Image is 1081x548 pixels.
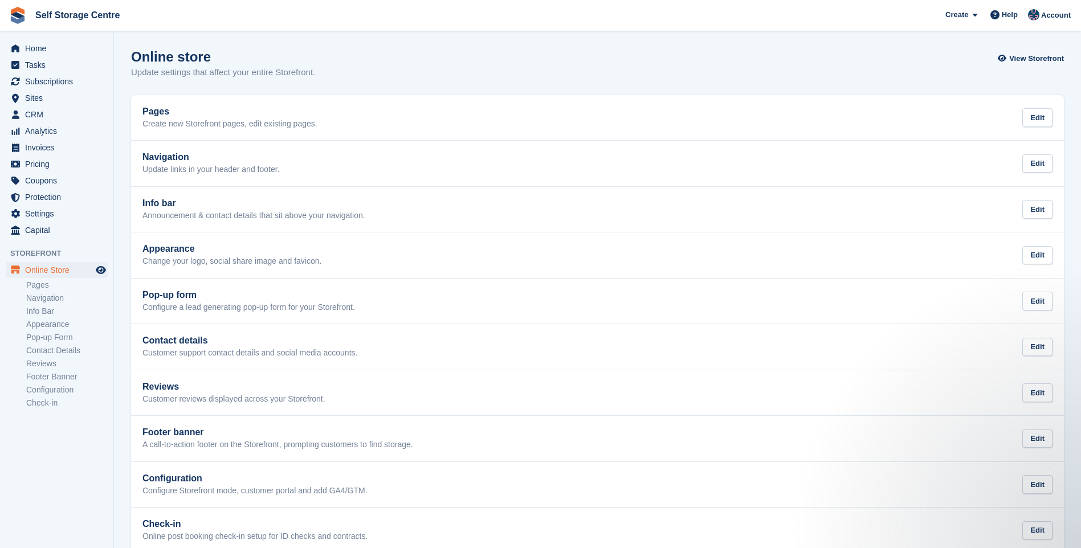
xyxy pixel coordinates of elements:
a: menu [6,123,108,139]
span: Subscriptions [25,73,93,89]
a: menu [6,90,108,106]
p: A call-to-action footer on the Storefront, prompting customers to find storage. [142,440,413,450]
h2: Check-in [142,519,368,529]
a: Contact Details [26,345,108,356]
a: menu [6,173,108,189]
a: menu [6,73,108,89]
p: Configure Storefront mode, customer portal and add GA4/GTM. [142,486,368,496]
a: Navigation [26,293,108,304]
a: Navigation Update links in your header and footer. Edit [131,141,1064,186]
span: Pricing [25,156,93,172]
a: Appearance [26,319,108,330]
a: Reviews Customer reviews displayed across your Storefront. Edit [131,370,1064,416]
p: Online post booking check-in setup for ID checks and contracts. [142,531,368,542]
a: menu [6,262,108,278]
span: Coupons [25,173,93,189]
div: Edit [1022,430,1053,448]
a: menu [6,57,108,73]
a: Footer banner A call-to-action footer on the Storefront, prompting customers to find storage. Edit [131,416,1064,461]
span: CRM [25,107,93,122]
p: Announcement & contact details that sit above your navigation. [142,211,365,221]
span: Help [1002,9,1018,21]
div: Edit [1022,292,1053,310]
span: Storefront [10,248,113,259]
div: Edit [1022,521,1053,540]
a: menu [6,40,108,56]
h2: Reviews [142,382,325,392]
a: menu [6,156,108,172]
h2: Pages [142,107,317,117]
div: Edit [1022,338,1053,357]
a: Contact details Customer support contact details and social media accounts. Edit [131,324,1064,370]
span: Sites [25,90,93,106]
a: Appearance Change your logo, social share image and favicon. Edit [131,232,1064,278]
a: menu [6,140,108,156]
h2: Configuration [142,473,368,484]
span: Account [1041,10,1071,21]
a: Self Storage Centre [31,6,124,24]
a: Pages Create new Storefront pages, edit existing pages. Edit [131,95,1064,141]
h2: Contact details [142,336,357,346]
span: Analytics [25,123,93,139]
img: stora-icon-8386f47178a22dfd0bd8f6a31ec36ba5ce8667c1dd55bd0f319d3a0aa187defe.svg [9,7,26,24]
div: Edit [1022,246,1053,265]
a: menu [6,206,108,222]
span: Protection [25,189,93,205]
a: Info bar Announcement & contact details that sit above your navigation. Edit [131,187,1064,232]
a: menu [6,189,108,205]
div: Edit [1022,108,1053,127]
a: menu [6,222,108,238]
a: Check-in [26,398,108,408]
a: Configuration [26,385,108,395]
p: Create new Storefront pages, edit existing pages. [142,119,317,129]
h1: Online store [131,49,315,64]
a: menu [6,107,108,122]
p: Customer reviews displayed across your Storefront. [142,394,325,404]
p: Change your logo, social share image and favicon. [142,256,321,267]
p: Update links in your header and footer. [142,165,280,175]
a: Pages [26,280,108,291]
a: Preview store [94,263,108,277]
h2: Navigation [142,152,280,162]
p: Customer support contact details and social media accounts. [142,348,357,358]
a: Pop-up form Configure a lead generating pop-up form for your Storefront. Edit [131,279,1064,324]
h2: Pop-up form [142,290,355,300]
span: Settings [25,206,93,222]
a: Info Bar [26,306,108,317]
span: Home [25,40,93,56]
a: Pop-up Form [26,332,108,343]
img: Clair Cole [1028,9,1039,21]
span: Capital [25,222,93,238]
a: View Storefront [1001,49,1064,68]
p: Update settings that affect your entire Storefront. [131,66,315,79]
div: Edit [1022,383,1053,402]
a: Footer Banner [26,371,108,382]
h2: Footer banner [142,427,413,437]
a: Configuration Configure Storefront mode, customer portal and add GA4/GTM. Edit [131,462,1064,508]
span: Online Store [25,262,93,278]
div: Edit [1022,475,1053,494]
div: Edit [1022,154,1053,173]
h2: Appearance [142,244,321,254]
p: Configure a lead generating pop-up form for your Storefront. [142,302,355,313]
span: Create [945,9,968,21]
span: View Storefront [1009,53,1064,64]
div: Edit [1022,200,1053,219]
span: Invoices [25,140,93,156]
a: Reviews [26,358,108,369]
span: Tasks [25,57,93,73]
h2: Info bar [142,198,365,208]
